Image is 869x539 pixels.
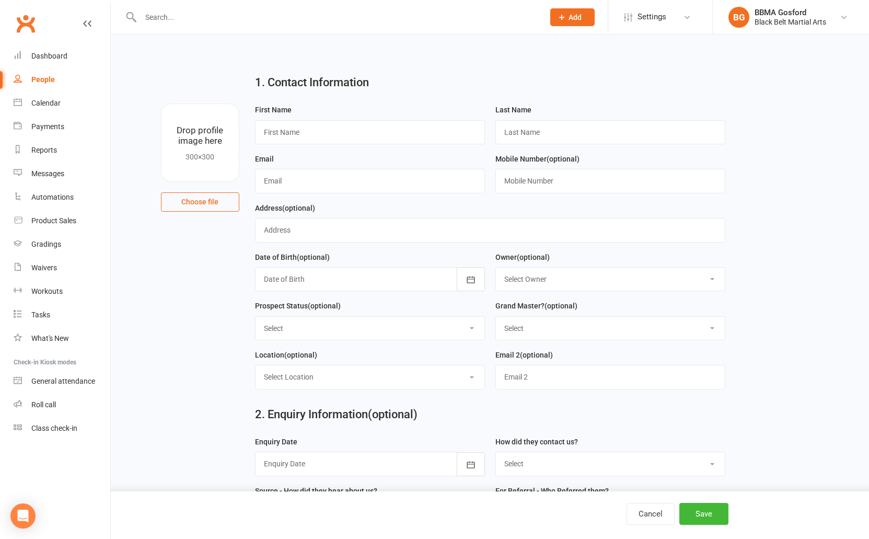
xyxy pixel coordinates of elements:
div: Reports [31,146,57,154]
spang: (optional) [282,204,315,212]
div: Roll call [31,400,56,409]
span: (optional) [368,408,418,421]
spang: (optional) [520,351,553,359]
input: Search... [137,10,537,25]
button: Cancel [627,503,675,525]
a: People [14,68,110,91]
div: Tasks [31,311,50,319]
h2: 1. Contact Information [255,76,725,89]
a: Roll call [14,393,110,417]
a: Messages [14,162,110,186]
label: Location [255,349,317,361]
span: Add [569,13,582,21]
input: Email [255,169,485,193]
div: Automations [31,193,74,201]
div: People [31,75,55,84]
label: Source - How did they hear about us? [255,485,377,497]
label: Address [255,202,315,214]
input: First Name [255,120,485,144]
label: How did they contact us? [495,436,578,448]
label: Prospect Status [255,300,341,312]
input: Email 2 [495,365,725,389]
div: Black Belt Martial Arts [755,17,826,27]
label: For Referral - Who Referred them? [495,485,609,497]
a: Payments [14,115,110,139]
div: What's New [31,334,69,342]
label: Enquiry Date [255,436,297,448]
div: Class check-in [31,424,77,432]
spang: (optional) [284,351,317,359]
a: Waivers [14,256,110,280]
div: Workouts [31,287,63,295]
div: BBMA Gosford [755,8,826,17]
div: Messages [31,169,64,178]
label: Email [255,153,274,165]
button: Choose file [161,192,239,211]
a: Automations [14,186,110,209]
div: Payments [31,122,64,131]
label: Grand Master? [495,300,577,312]
a: Product Sales [14,209,110,233]
input: Last Name [495,120,725,144]
a: Clubworx [13,10,39,37]
a: Dashboard [14,44,110,68]
h2: 2. Enquiry Information [255,408,725,421]
a: Reports [14,139,110,162]
div: Calendar [31,99,61,107]
input: Mobile Number [495,169,725,193]
label: Owner [495,251,550,263]
spang: (optional) [517,253,550,261]
spang: (optional) [297,253,330,261]
div: BG [728,7,749,28]
div: Open Intercom Messenger [10,503,36,529]
label: Date of Birth [255,251,330,263]
span: Settings [638,5,666,29]
a: Workouts [14,280,110,303]
div: Gradings [31,240,61,248]
div: General attendance [31,377,95,385]
a: Gradings [14,233,110,256]
div: Product Sales [31,216,76,225]
button: Add [550,8,595,26]
spang: (optional) [547,155,580,163]
button: Save [679,503,728,525]
a: General attendance kiosk mode [14,370,110,393]
label: Mobile Number [495,153,580,165]
label: Email 2 [495,349,553,361]
a: Calendar [14,91,110,115]
a: What's New [14,327,110,350]
div: Dashboard [31,52,67,60]
label: Last Name [495,104,531,116]
label: First Name [255,104,292,116]
input: Address [255,218,725,242]
spang: (optional) [308,302,341,310]
div: Waivers [31,263,57,272]
a: Class kiosk mode [14,417,110,440]
spang: (optional) [544,302,577,310]
a: Tasks [14,303,110,327]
